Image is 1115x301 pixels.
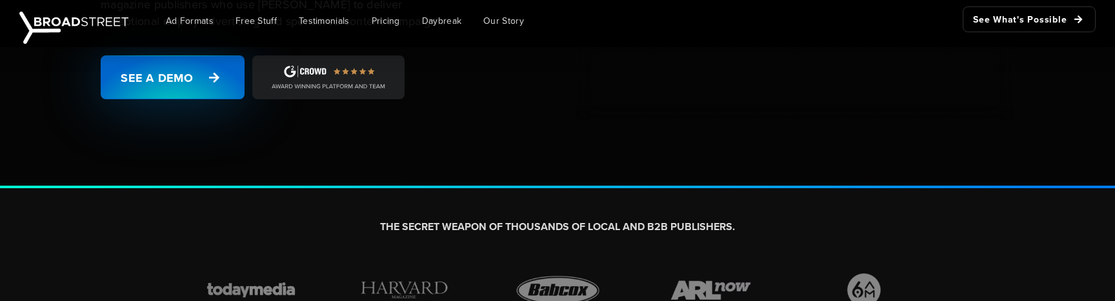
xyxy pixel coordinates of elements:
span: Ad Formats [166,14,214,28]
a: Our Story [474,6,534,35]
span: Daybreak [422,14,461,28]
h2: THE SECRET WEAPON OF THOUSANDS OF LOCAL AND B2B PUBLISHERS. [197,220,918,234]
span: Free Stuff [236,14,277,28]
img: Broadstreet | The Ad Manager for Small Publishers [19,12,128,44]
a: Testimonials [289,6,359,35]
span: Testimonials [299,14,350,28]
a: Daybreak [412,6,471,35]
a: See What's Possible [963,6,1096,32]
span: Our Story [483,14,524,28]
a: Ad Formats [156,6,223,35]
span: Pricing [372,14,400,28]
a: See a Demo [101,55,245,99]
a: Free Stuff [226,6,286,35]
a: Pricing [362,6,410,35]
